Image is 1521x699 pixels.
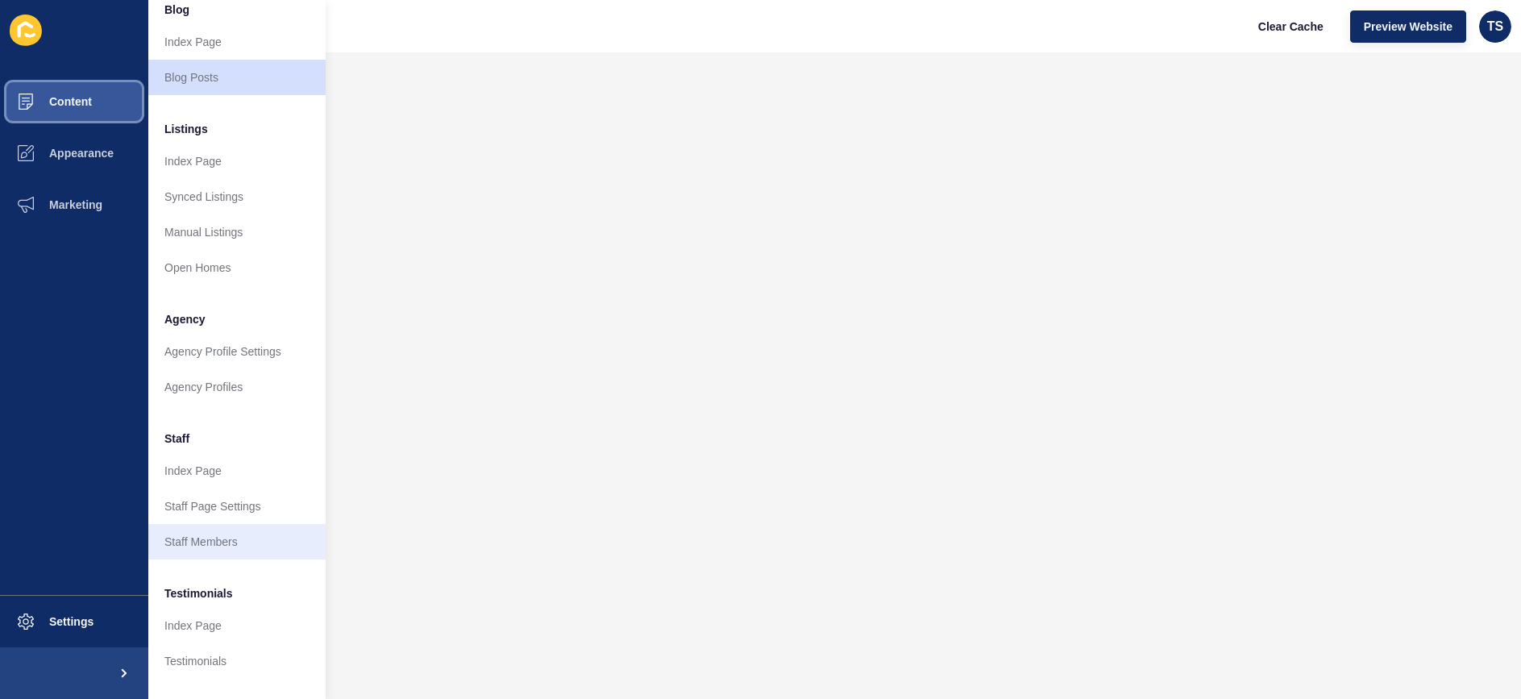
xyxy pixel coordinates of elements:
[1350,10,1466,43] button: Preview Website
[164,2,189,18] span: Blog
[1487,19,1503,35] span: TS
[148,250,326,285] a: Open Homes
[148,334,326,369] a: Agency Profile Settings
[148,179,326,214] a: Synced Listings
[148,60,326,95] a: Blog Posts
[148,643,326,679] a: Testimonials
[1258,19,1324,35] span: Clear Cache
[148,369,326,405] a: Agency Profiles
[148,214,326,250] a: Manual Listings
[1364,19,1452,35] span: Preview Website
[148,524,326,560] a: Staff Members
[148,489,326,524] a: Staff Page Settings
[148,144,326,179] a: Index Page
[148,608,326,643] a: Index Page
[1245,10,1337,43] button: Clear Cache
[164,585,233,601] span: Testimonials
[148,24,326,60] a: Index Page
[164,311,206,327] span: Agency
[164,121,208,137] span: Listings
[148,453,326,489] a: Index Page
[164,431,189,447] span: Staff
